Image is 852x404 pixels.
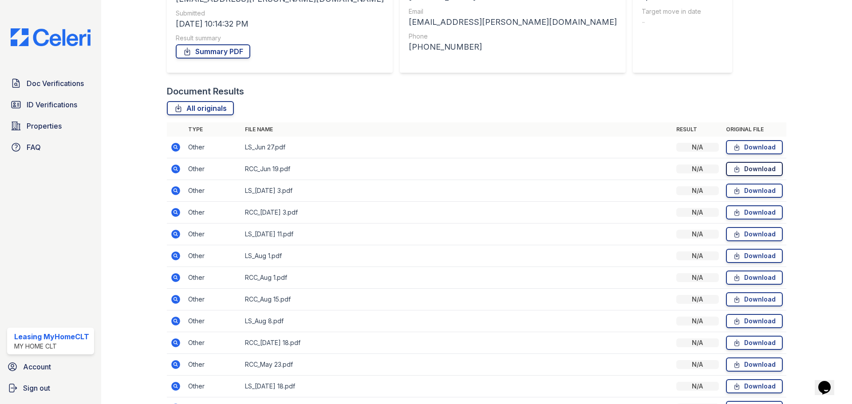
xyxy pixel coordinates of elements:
div: - [642,16,721,28]
div: N/A [676,165,719,173]
th: Original file [722,122,786,137]
span: Sign out [23,383,50,393]
div: N/A [676,360,719,369]
div: N/A [676,143,719,152]
a: Properties [7,117,94,135]
div: Result summary [176,34,384,43]
span: ID Verifications [27,99,77,110]
div: N/A [676,251,719,260]
div: N/A [676,208,719,217]
a: All originals [167,101,234,115]
div: N/A [676,295,719,304]
td: Other [185,376,241,397]
div: N/A [676,382,719,391]
div: Target move in date [642,7,721,16]
td: Other [185,267,241,289]
div: Document Results [167,85,244,98]
a: Account [4,358,98,376]
div: [PHONE_NUMBER] [409,41,617,53]
div: Phone [409,32,617,41]
a: Download [726,292,783,306]
div: N/A [676,230,719,239]
img: CE_Logo_Blue-a8612792a0a2168367f1c8372b55b34899dd931a85d93a1a3d3e32e68fde9ad4.png [4,28,98,46]
td: Other [185,180,241,202]
div: N/A [676,186,719,195]
td: RCC_[DATE] 3.pdf [241,202,673,224]
td: LS_[DATE] 11.pdf [241,224,673,245]
td: RCC_Aug 1.pdf [241,267,673,289]
a: Download [726,314,783,328]
a: FAQ [7,138,94,156]
a: Summary PDF [176,44,250,59]
td: RCC_Jun 19.pdf [241,158,673,180]
td: LS_Aug 8.pdf [241,310,673,332]
td: LS_Aug 1.pdf [241,245,673,267]
span: Properties [27,121,62,131]
a: Download [726,249,783,263]
td: Other [185,245,241,267]
div: Email [409,7,617,16]
td: Other [185,289,241,310]
div: [EMAIL_ADDRESS][PERSON_NAME][DOMAIN_NAME] [409,16,617,28]
a: Download [726,205,783,220]
div: Submitted [176,9,384,18]
td: LS_[DATE] 3.pdf [241,180,673,202]
td: Other [185,354,241,376]
th: Type [185,122,241,137]
div: Leasing MyHomeCLT [14,331,89,342]
td: Other [185,224,241,245]
td: LS_Jun 27.pdf [241,137,673,158]
a: Download [726,162,783,176]
td: Other [185,332,241,354]
td: Other [185,158,241,180]
span: Doc Verifications [27,78,84,89]
td: RCC_May 23.pdf [241,354,673,376]
a: Download [726,379,783,393]
a: Doc Verifications [7,75,94,92]
td: Other [185,137,241,158]
td: RCC_Aug 15.pdf [241,289,673,310]
th: File name [241,122,673,137]
td: Other [185,202,241,224]
div: N/A [676,338,719,347]
a: Download [726,357,783,372]
span: Account [23,361,51,372]
span: FAQ [27,142,41,153]
a: Download [726,227,783,241]
div: N/A [676,273,719,282]
div: My Home CLT [14,342,89,351]
div: [DATE] 10:14:32 PM [176,18,384,30]
td: LS_[DATE] 18.pdf [241,376,673,397]
a: Sign out [4,379,98,397]
a: Download [726,271,783,285]
a: Download [726,184,783,198]
td: RCC_[DATE] 18.pdf [241,332,673,354]
a: Download [726,140,783,154]
iframe: chat widget [815,369,843,395]
th: Result [673,122,722,137]
a: Download [726,336,783,350]
div: N/A [676,317,719,326]
td: Other [185,310,241,332]
a: ID Verifications [7,96,94,114]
